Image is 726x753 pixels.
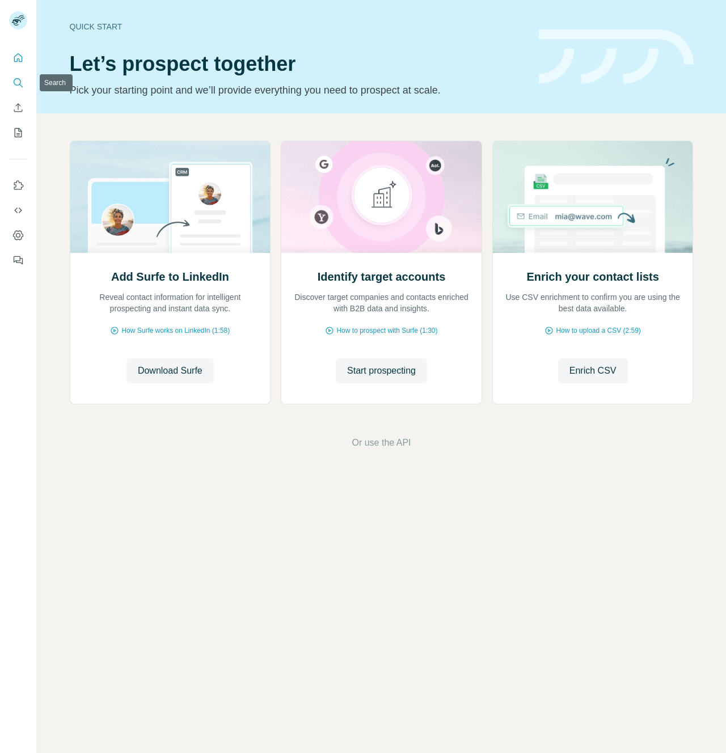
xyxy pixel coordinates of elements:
[526,269,659,285] h2: Enrich your contact lists
[9,98,27,118] button: Enrich CSV
[70,82,525,98] p: Pick your starting point and we’ll provide everything you need to prospect at scale.
[352,436,411,450] button: Or use the API
[492,141,694,253] img: Enrich your contact lists
[82,291,259,314] p: Reveal contact information for intelligent prospecting and instant data sync.
[556,325,640,336] span: How to upload a CSV (2:59)
[138,364,202,378] span: Download Surfe
[318,269,446,285] h2: Identify target accounts
[9,122,27,143] button: My lists
[111,269,229,285] h2: Add Surfe to LinkedIn
[336,325,437,336] span: How to prospect with Surfe (1:30)
[70,53,525,75] h1: Let’s prospect together
[9,250,27,270] button: Feedback
[9,175,27,196] button: Use Surfe on LinkedIn
[293,291,470,314] p: Discover target companies and contacts enriched with B2B data and insights.
[281,141,482,253] img: Identify target accounts
[9,225,27,246] button: Dashboard
[569,364,617,378] span: Enrich CSV
[9,48,27,68] button: Quick start
[121,325,230,336] span: How Surfe works on LinkedIn (1:58)
[9,200,27,221] button: Use Surfe API
[347,364,416,378] span: Start prospecting
[9,73,27,93] button: Search
[504,291,682,314] p: Use CSV enrichment to confirm you are using the best data available.
[539,29,694,84] img: banner
[126,358,214,383] button: Download Surfe
[558,358,628,383] button: Enrich CSV
[70,21,525,32] div: Quick start
[70,141,271,253] img: Add Surfe to LinkedIn
[336,358,427,383] button: Start prospecting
